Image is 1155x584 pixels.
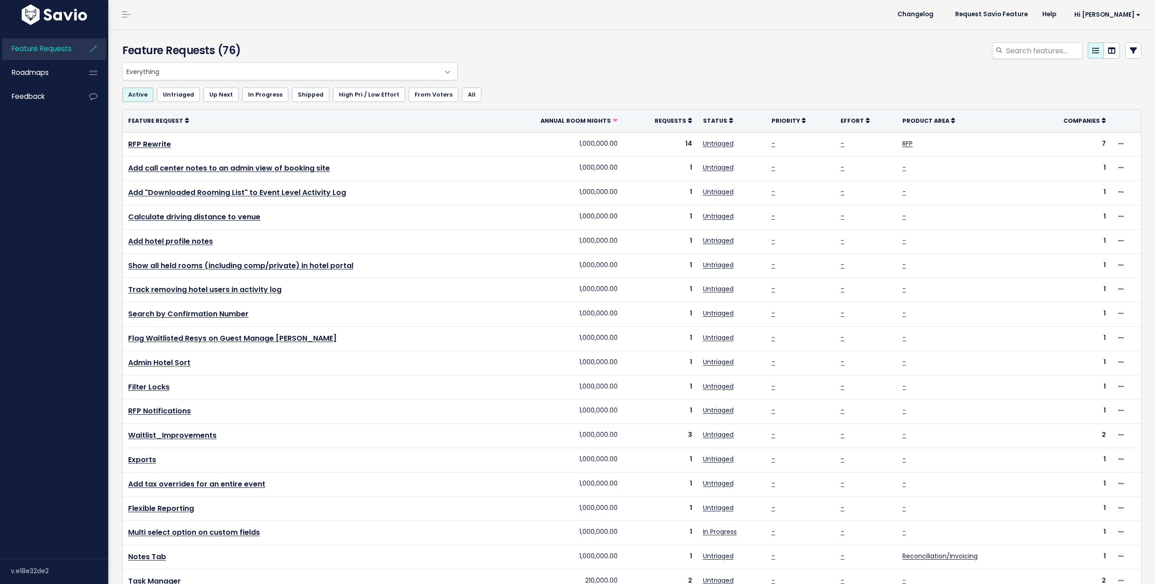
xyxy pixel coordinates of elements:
td: 1,000,000.00 [488,351,624,375]
td: 1,000,000.00 [488,399,624,424]
a: Untriaged [703,357,734,366]
td: 1 [623,254,697,278]
a: Status [703,116,733,125]
a: Untriaged [703,406,734,415]
span: Companies [1063,117,1100,125]
a: - [902,236,906,245]
a: - [772,260,775,269]
span: Hi [PERSON_NAME] [1074,11,1141,18]
a: - [772,357,775,366]
td: 1,000,000.00 [488,496,624,521]
td: 1 [1030,448,1111,472]
a: - [841,187,844,196]
td: 1 [623,496,697,521]
td: 1,000,000.00 [488,229,624,254]
a: - [902,212,906,221]
a: - [772,527,775,536]
a: - [772,552,775,561]
td: 1 [623,472,697,496]
input: Search features... [1005,42,1082,59]
h4: Feature Requests (76) [122,42,453,59]
a: - [841,260,844,269]
td: 1,000,000.00 [488,326,624,351]
a: - [772,503,775,512]
a: High Pri / Low Effort [333,88,405,102]
a: Untriaged [703,503,734,512]
a: Untriaged [703,382,734,391]
a: - [841,479,844,488]
span: Feature Request [128,117,183,125]
a: - [902,187,906,196]
td: 1 [1030,326,1111,351]
a: - [902,163,906,172]
td: 1 [623,326,697,351]
a: In Progress [703,527,737,536]
a: - [902,406,906,415]
a: Untriaged [703,552,734,561]
td: 1,000,000.00 [488,424,624,448]
a: Product Area [902,116,955,125]
a: - [841,552,844,561]
td: 1 [1030,496,1111,521]
td: 1,000,000.00 [488,278,624,302]
a: - [841,382,844,391]
td: 1 [1030,521,1111,545]
td: 1,000,000.00 [488,448,624,472]
a: Priority [772,116,806,125]
a: Untriaged [703,454,734,463]
a: Requests [655,116,692,125]
img: logo-white.9d6f32f41409.svg [19,5,89,25]
a: - [902,260,906,269]
a: Annual Room Nights [541,116,618,125]
a: Notes Tab [128,552,166,562]
a: - [772,212,775,221]
span: Everything [123,63,439,80]
a: Add call center notes to an admin view of booking site [128,163,330,173]
td: 1,000,000.00 [488,181,624,205]
td: 2 [1030,424,1111,448]
span: Feedback [12,92,45,101]
a: Untriaged [703,430,734,439]
span: Effort [841,117,864,125]
td: 1 [1030,157,1111,181]
td: 1,000,000.00 [488,521,624,545]
a: - [772,406,775,415]
a: Hi [PERSON_NAME] [1063,8,1148,22]
a: Admin Hotel Sort [128,357,190,368]
a: Shipped [292,88,329,102]
a: - [841,284,844,293]
a: Up Next [203,88,239,102]
a: - [902,454,906,463]
span: Everything [122,62,457,80]
td: 1 [1030,375,1111,399]
a: - [772,479,775,488]
td: 1 [1030,254,1111,278]
a: All [462,88,481,102]
a: In Progress [242,88,288,102]
a: - [841,212,844,221]
a: Untriaged [703,163,734,172]
a: - [902,284,906,293]
a: - [902,527,906,536]
a: Add tax overrides for an entire event [128,479,265,489]
a: - [841,406,844,415]
td: 3 [623,424,697,448]
a: From Voters [409,88,458,102]
a: - [841,430,844,439]
span: Changelog [897,11,933,18]
a: - [841,503,844,512]
td: 1,000,000.00 [488,132,624,157]
td: 14 [623,132,697,157]
a: - [841,163,844,172]
a: - [772,163,775,172]
td: 1,000,000.00 [488,472,624,496]
a: - [841,139,844,148]
a: - [772,139,775,148]
td: 1 [623,351,697,375]
td: 1 [623,278,697,302]
a: Multi select option on custom fields [128,527,260,538]
td: 1 [623,302,697,327]
a: Flexible Reporting [128,503,194,514]
td: 1 [623,545,697,570]
a: Flag Waitlisted Resys on Guest Manage [PERSON_NAME] [128,333,337,343]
